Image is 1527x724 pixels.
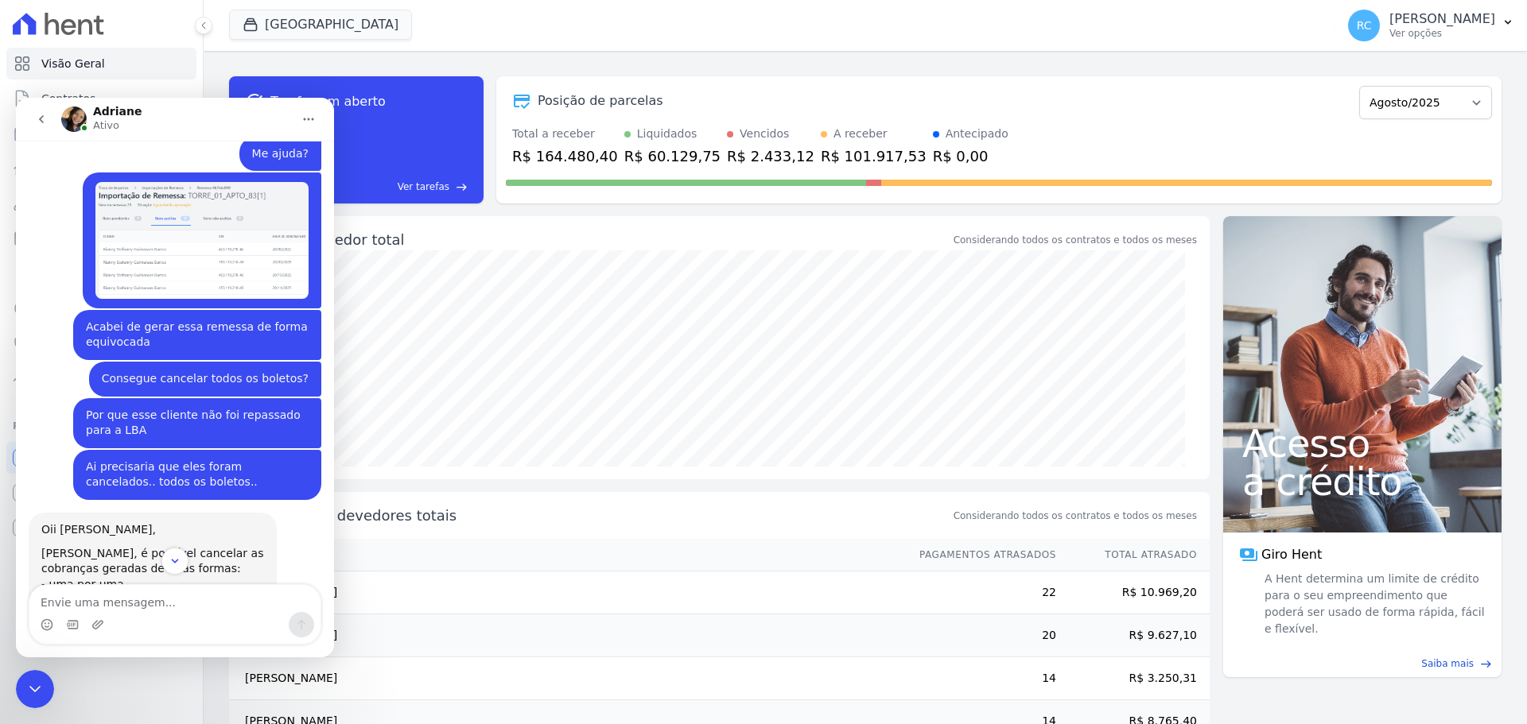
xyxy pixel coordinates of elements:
span: Acesso [1242,424,1482,463]
p: Ver opções [1389,27,1495,40]
td: [PERSON_NAME] [229,657,904,700]
a: Negativação [6,327,196,359]
div: Consegue cancelar todos os boletos? [73,264,305,299]
div: Saldo devedor total [264,229,950,250]
div: Plataformas [13,416,190,436]
div: Posição de parcelas [538,91,663,110]
div: Liquidados [637,126,697,142]
button: Carregar anexo [76,521,88,533]
div: R$ 0,00 [933,145,1008,167]
span: Visão Geral [41,56,105,72]
button: RC [PERSON_NAME] Ver opções [1335,3,1527,48]
iframe: Intercom live chat [16,98,334,657]
div: Oii [PERSON_NAME],[PERSON_NAME], é possível cancelar as cobranças geradas de duas formas:- uma po... [13,415,261,606]
span: RC [1357,20,1372,31]
a: Conta Hent [6,477,196,509]
span: Tarefas em aberto [270,92,386,111]
span: Contratos [41,91,95,106]
a: Minha Carteira [6,223,196,254]
span: Considerando todos os contratos e todos os meses [954,509,1197,523]
th: Total Atrasado [1057,539,1210,571]
a: Clientes [6,188,196,219]
div: A receber [833,126,888,142]
a: Transferências [6,257,196,289]
div: R$ 101.917,53 [821,145,927,167]
a: Troca de Arquivos [6,362,196,394]
td: 20 [904,614,1057,657]
a: Crédito [6,292,196,324]
iframe: Intercom live chat [16,670,54,708]
span: Principais devedores totais [264,505,950,526]
td: [PERSON_NAME] [229,571,904,614]
td: 22 [904,571,1057,614]
div: [PERSON_NAME], é possível cancelar as cobranças geradas de duas formas: - uma por uma - importar ... [25,448,248,526]
div: Consegue cancelar todos os boletos? [86,273,293,289]
button: Scroll to bottom [146,450,173,477]
td: 14 [904,657,1057,700]
div: Acabei de gerar essa remessa de forma equivocada [70,222,293,253]
div: Considerando todos os contratos e todos os meses [954,233,1197,247]
button: [GEOGRAPHIC_DATA] [229,10,412,40]
a: Contratos [6,83,196,114]
span: A Hent determina um limite de crédito para o seu empreendimento que poderá ser usado de forma ráp... [1261,571,1486,637]
span: a crédito [1242,463,1482,501]
div: Acabei de gerar essa remessa de forma equivocada [57,212,305,262]
div: Adriane diz… [13,415,305,618]
div: Antecipado [946,126,1008,142]
p: [PERSON_NAME] [1389,11,1495,27]
th: Nome [229,539,904,571]
textarea: Envie uma mensagem... [14,487,305,514]
div: Raquel diz… [13,300,305,352]
div: Ai precisaria que eles foram cancelados.. todos os boletos.. [70,362,293,393]
div: Ai precisaria que eles foram cancelados.. todos os boletos.. [57,352,305,402]
a: Ver tarefas east [324,180,468,194]
div: Por que esse cliente não foi repassado para a LBA [70,310,293,341]
a: Visão Geral [6,48,196,79]
span: Giro Hent [1261,545,1322,564]
div: Oii [PERSON_NAME], [25,424,248,440]
td: [PERSON_NAME] [229,614,904,657]
a: Parcelas [6,118,196,149]
div: R$ 164.480,40 [512,145,618,167]
td: R$ 9.627,10 [1057,614,1210,657]
div: Raquel diz… [13,264,305,300]
button: Seletor de emoji [25,521,37,533]
button: Seletor de Gif [50,521,63,533]
div: R$ 60.129,75 [624,145,721,167]
span: east [1480,658,1492,670]
a: Lotes [6,153,196,184]
a: Saiba mais east [1233,656,1492,671]
span: Saiba mais [1421,656,1474,671]
div: R$ 2.433,12 [727,145,814,167]
div: Total a receber [512,126,618,142]
button: Enviar mensagem… [273,514,298,540]
span: east [456,181,468,193]
td: R$ 10.969,20 [1057,571,1210,614]
div: Vencidos [740,126,789,142]
span: task_alt [245,92,264,111]
th: Pagamentos Atrasados [904,539,1057,571]
div: Por que esse cliente não foi repassado para a LBA [57,300,305,350]
div: Raquel diz… [13,352,305,415]
td: R$ 3.250,31 [1057,657,1210,700]
a: Recebíveis [6,442,196,474]
span: Ver tarefas [398,180,449,194]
